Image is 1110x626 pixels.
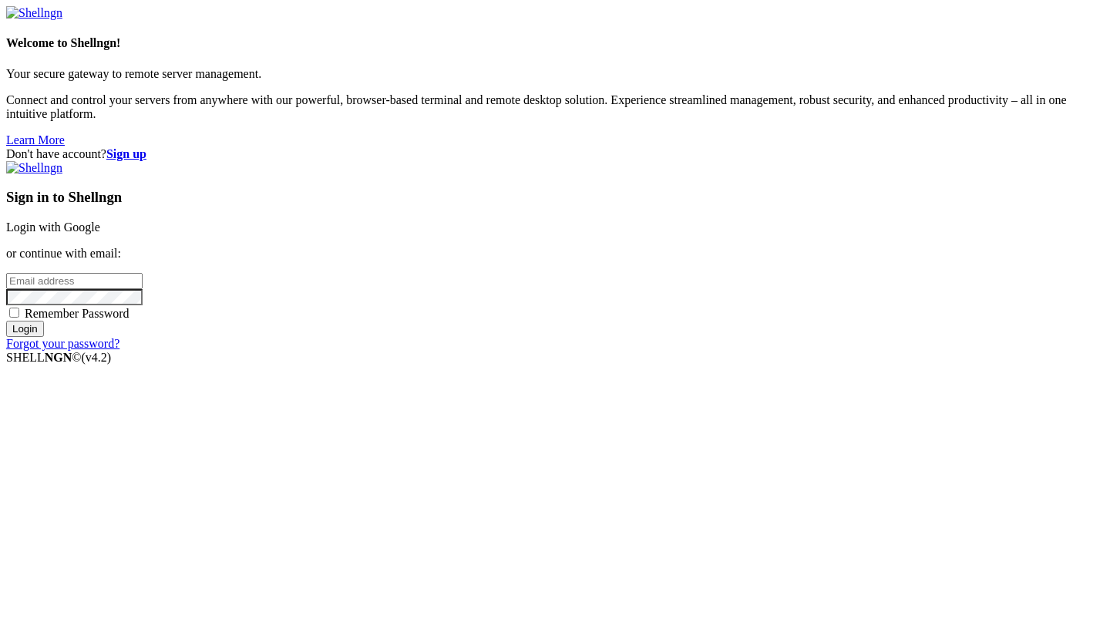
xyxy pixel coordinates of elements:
input: Email address [6,273,143,289]
a: Learn More [6,133,65,146]
span: 4.2.0 [82,351,112,364]
div: Don't have account? [6,147,1104,161]
img: Shellngn [6,161,62,175]
p: or continue with email: [6,247,1104,261]
img: Shellngn [6,6,62,20]
span: Remember Password [25,307,129,320]
p: Your secure gateway to remote server management. [6,67,1104,81]
input: Login [6,321,44,337]
input: Remember Password [9,308,19,318]
a: Forgot your password? [6,337,119,350]
a: Login with Google [6,220,100,234]
h3: Sign in to Shellngn [6,189,1104,206]
h4: Welcome to Shellngn! [6,36,1104,50]
b: NGN [45,351,72,364]
a: Sign up [106,147,146,160]
span: SHELL © [6,351,111,364]
p: Connect and control your servers from anywhere with our powerful, browser-based terminal and remo... [6,93,1104,121]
